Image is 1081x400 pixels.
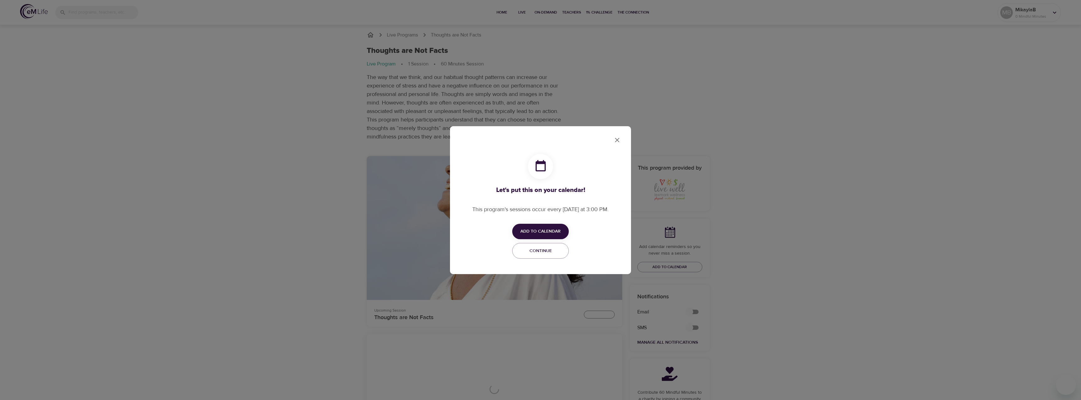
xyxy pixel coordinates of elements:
span: Add to Calendar [520,228,561,235]
button: Add to Calendar [512,224,569,239]
h3: Let's put this on your calendar! [472,187,609,194]
button: close [610,132,625,148]
button: Continue [512,243,569,259]
span: Continue [516,247,565,255]
p: This program's sessions occur every [DATE] at 3:00 PM. [472,205,609,214]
